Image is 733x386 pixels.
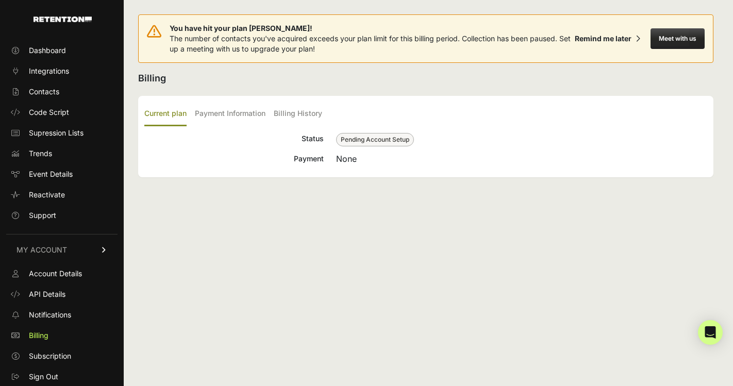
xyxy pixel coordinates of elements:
div: Status [144,132,324,146]
a: Event Details [6,166,118,182]
span: You have hit your plan [PERSON_NAME]! [170,23,571,33]
label: Billing History [274,102,322,126]
span: Integrations [29,66,69,76]
a: Code Script [6,104,118,121]
span: Trends [29,148,52,159]
a: Sign Out [6,368,118,385]
span: API Details [29,289,65,299]
span: Reactivate [29,190,65,200]
a: API Details [6,286,118,303]
span: Pending Account Setup [336,133,414,146]
div: None [336,153,707,165]
span: MY ACCOUNT [16,245,67,255]
label: Payment Information [195,102,265,126]
span: The number of contacts you've acquired exceeds your plan limit for this billing period. Collectio... [170,34,571,53]
span: Contacts [29,87,59,97]
a: Trends [6,145,118,162]
a: Integrations [6,63,118,79]
span: Billing [29,330,48,341]
h2: Billing [138,71,713,86]
a: Reactivate [6,187,118,203]
a: MY ACCOUNT [6,234,118,265]
img: Retention.com [34,16,92,22]
span: Notifications [29,310,71,320]
span: Event Details [29,169,73,179]
div: Open Intercom Messenger [698,320,723,345]
a: Account Details [6,265,118,282]
span: Sign Out [29,372,58,382]
a: Contacts [6,83,118,100]
a: Notifications [6,307,118,323]
span: Supression Lists [29,128,84,138]
span: Code Script [29,107,69,118]
span: Subscription [29,351,71,361]
label: Current plan [144,102,187,126]
div: Payment [144,153,324,165]
span: Dashboard [29,45,66,56]
a: Support [6,207,118,224]
a: Supression Lists [6,125,118,141]
a: Dashboard [6,42,118,59]
span: Account Details [29,268,82,279]
a: Subscription [6,348,118,364]
span: Support [29,210,56,221]
a: Billing [6,327,118,344]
